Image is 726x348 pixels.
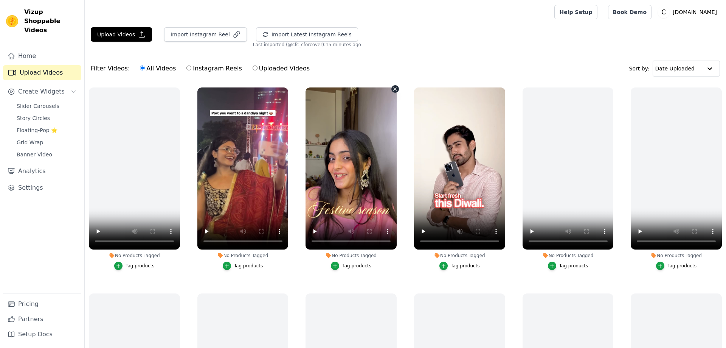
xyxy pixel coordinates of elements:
[451,263,480,269] div: Tag products
[91,60,314,77] div: Filter Videos:
[3,164,81,179] a: Analytics
[3,84,81,99] button: Create Widgets
[608,5,652,19] a: Book Demo
[342,263,371,269] div: Tag products
[3,65,81,80] a: Upload Videos
[12,125,81,136] a: Floating-Pop ⭐
[12,137,81,148] a: Grid Wrap
[658,5,720,19] button: C [DOMAIN_NAME]
[3,312,81,327] a: Partners
[140,64,176,73] label: All Videos
[186,64,242,73] label: Instagram Reels
[253,66,258,70] input: Uploaded Videos
[629,61,720,76] div: Sort by:
[3,327,81,342] a: Setup Docs
[24,8,78,35] span: Vizup Shoppable Videos
[12,113,81,123] a: Story Circles
[252,64,310,73] label: Uploaded Videos
[253,42,361,48] span: Last imported (@ cfc_cforcover ): 15 minutes ago
[17,151,52,158] span: Banner Video
[197,253,289,259] div: No Products Tagged
[391,85,399,93] button: Video Delete
[12,101,81,111] a: Slider Carousels
[17,114,50,122] span: Story Circles
[12,149,81,160] a: Banner Video
[439,262,480,270] button: Tag products
[667,263,697,269] div: Tag products
[661,8,666,16] text: C
[6,15,18,27] img: Vizup
[17,139,43,146] span: Grid Wrap
[17,102,59,110] span: Slider Carousels
[91,27,152,42] button: Upload Videos
[331,262,371,270] button: Tag products
[256,27,358,42] button: Import Latest Instagram Reels
[523,253,614,259] div: No Products Tagged
[164,27,247,42] button: Import Instagram Reel
[114,262,155,270] button: Tag products
[656,262,697,270] button: Tag products
[3,48,81,64] a: Home
[631,253,722,259] div: No Products Tagged
[414,253,505,259] div: No Products Tagged
[559,263,588,269] div: Tag products
[3,297,81,312] a: Pricing
[223,262,263,270] button: Tag products
[140,66,145,70] input: All Videos
[548,262,588,270] button: Tag products
[554,5,597,19] a: Help Setup
[17,126,57,134] span: Floating-Pop ⭐
[18,87,65,96] span: Create Widgets
[306,253,397,259] div: No Products Tagged
[234,263,263,269] div: Tag products
[3,180,81,195] a: Settings
[126,263,155,269] div: Tag products
[186,66,191,70] input: Instagram Reels
[89,253,180,259] div: No Products Tagged
[670,5,720,19] p: [DOMAIN_NAME]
